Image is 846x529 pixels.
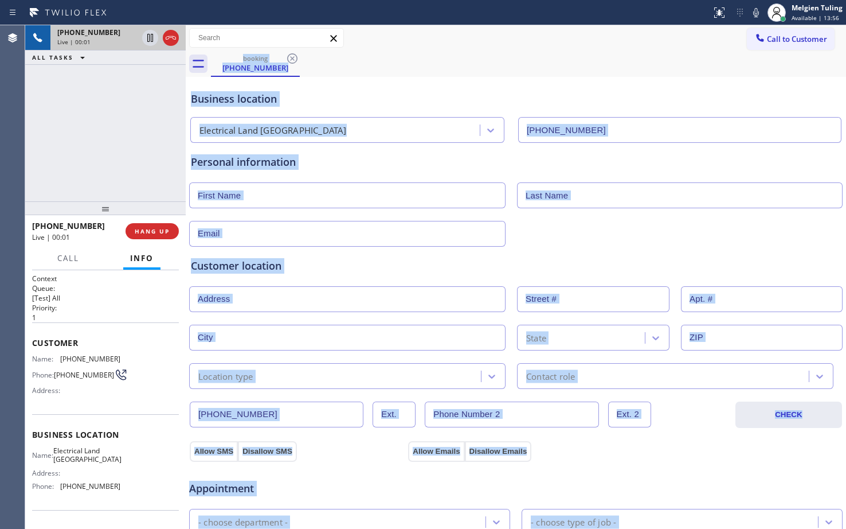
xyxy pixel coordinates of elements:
[189,481,405,496] span: Appointment
[189,182,506,208] input: First Name
[526,331,546,344] div: State
[191,258,841,274] div: Customer location
[32,232,70,242] span: Live | 00:01
[32,220,105,231] span: [PHONE_NUMBER]
[238,441,297,462] button: Disallow SMS
[32,303,179,313] h2: Priority:
[32,274,179,283] h1: Context
[50,247,86,270] button: Call
[767,34,827,44] span: Call to Customer
[212,54,299,63] div: booking
[32,293,179,303] p: [Test] All
[212,51,299,76] div: (581) 657-1524
[189,286,506,312] input: Address
[198,369,253,383] div: Location type
[32,429,179,440] span: Business location
[681,325,843,351] input: ZIP
[425,402,598,427] input: Phone Number 2
[681,286,843,312] input: Apt. #
[190,441,238,462] button: Allow SMS
[198,515,288,528] div: - choose department -
[130,253,154,263] span: Info
[135,227,170,235] span: HANG UP
[54,371,114,379] span: [PHONE_NUMBER]
[32,482,60,491] span: Phone:
[32,451,53,460] span: Name:
[526,369,575,383] div: Contact role
[747,28,835,50] button: Call to Customer
[748,5,764,21] button: Mute
[32,313,179,322] p: 1
[792,3,843,13] div: Melgien Tuling
[60,482,120,491] span: [PHONE_NUMBER]
[32,371,54,379] span: Phone:
[518,117,841,143] input: Phone Number
[163,30,179,46] button: Hang up
[57,253,79,263] span: Call
[531,515,616,528] div: - choose type of job -
[126,223,179,239] button: HANG UP
[57,28,120,37] span: [PHONE_NUMBER]
[32,386,62,395] span: Address:
[190,402,363,427] input: Phone Number
[408,441,464,462] button: Allow Emails
[57,38,91,46] span: Live | 00:01
[142,30,158,46] button: Hold Customer
[517,286,669,312] input: Street #
[199,124,347,137] div: Electrical Land [GEOGRAPHIC_DATA]
[32,469,62,477] span: Address:
[608,402,651,427] input: Ext. 2
[123,247,160,270] button: Info
[32,337,179,348] span: Customer
[792,14,839,22] span: Available | 13:56
[189,325,506,351] input: City
[60,355,120,363] span: [PHONE_NUMBER]
[190,29,343,47] input: Search
[735,402,842,428] button: CHECK
[373,402,416,427] input: Ext.
[191,154,841,170] div: Personal information
[465,441,532,462] button: Disallow Emails
[191,91,841,107] div: Business location
[32,53,73,61] span: ALL TASKS
[25,50,96,64] button: ALL TASKS
[53,446,122,464] span: Electrical Land [GEOGRAPHIC_DATA]
[189,221,506,247] input: Email
[32,283,179,293] h2: Queue:
[32,355,60,363] span: Name:
[517,182,843,208] input: Last Name
[212,63,299,73] div: [PHONE_NUMBER]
